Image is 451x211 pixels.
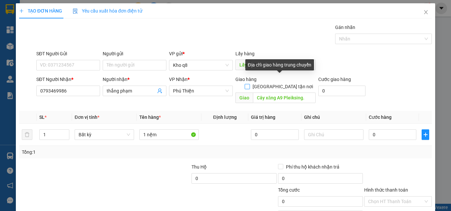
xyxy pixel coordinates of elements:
[245,59,314,70] div: Địa chỉ giao hàng trung chuyển
[22,148,175,156] div: Tổng: 1
[157,88,162,93] span: user-add
[301,111,366,124] th: Ghi chú
[36,76,100,83] div: SĐT Người Nhận
[39,115,45,120] span: SL
[364,187,408,193] label: Hình thức thanh toán
[250,83,316,90] span: [GEOGRAPHIC_DATA] tận nơi
[173,86,229,96] span: Phú Thiện
[335,25,355,30] label: Gán nhãn
[235,92,253,103] span: Giao
[191,164,207,170] span: Thu Hộ
[235,60,251,70] span: Lấy
[75,115,99,120] span: Đơn vị tính
[422,132,429,137] span: plus
[36,50,100,57] div: SĐT Người Gửi
[251,129,298,140] input: 0
[235,51,255,56] span: Lấy hàng
[235,77,257,82] span: Giao hàng
[173,60,229,70] span: Kho q8
[423,10,429,15] span: close
[318,77,351,82] label: Cước giao hàng
[369,115,392,120] span: Cước hàng
[278,187,300,193] span: Tổng cước
[73,8,142,13] span: Yêu cầu xuất hóa đơn điện tử
[213,115,236,120] span: Định lượng
[22,129,32,140] button: delete
[422,129,429,140] button: plus
[103,50,166,57] div: Người gửi
[169,50,233,57] div: VP gửi
[139,115,161,120] span: Tên hàng
[19,9,24,13] span: plus
[253,92,316,103] input: Dọc đường
[139,129,199,140] input: VD: Bàn, Ghế
[318,86,365,96] input: Cước giao hàng
[283,163,342,171] span: Phí thu hộ khách nhận trả
[73,9,78,14] img: icon
[417,3,435,22] button: Close
[251,115,275,120] span: Giá trị hàng
[103,76,166,83] div: Người nhận
[19,8,62,13] span: TẠO ĐƠN HÀNG
[79,130,130,140] span: Bất kỳ
[169,77,188,82] span: VP Nhận
[304,129,364,140] input: Ghi Chú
